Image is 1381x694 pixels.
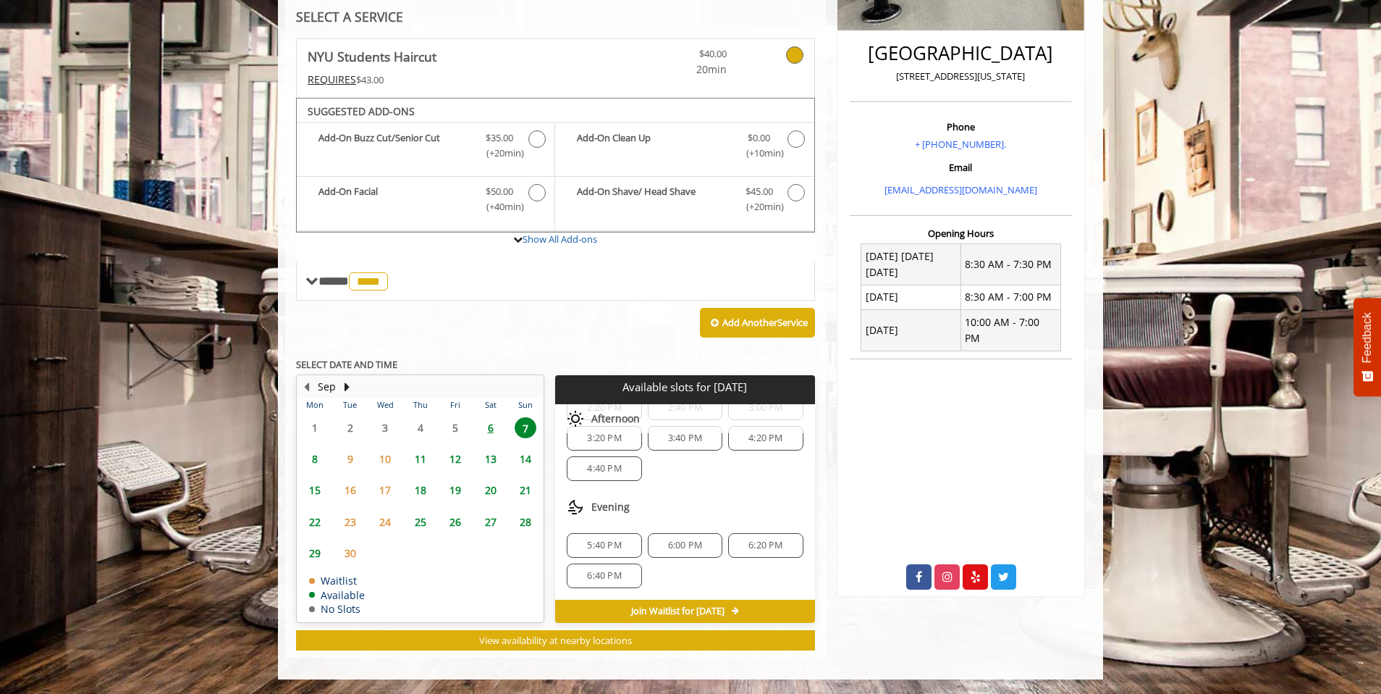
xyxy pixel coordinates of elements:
img: afternoon slots [567,410,584,427]
h3: Phone [853,122,1068,132]
th: Sat [473,398,507,412]
span: 6:20 PM [748,540,782,551]
span: (+40min ) [478,199,521,214]
td: Select day14 [508,443,544,474]
div: 3:20 PM [567,426,641,451]
span: 7 [515,417,536,438]
span: 10 [374,448,396,469]
span: 18 [410,480,431,501]
h3: Email [853,162,1068,172]
td: Available [309,590,365,601]
td: Select day28 [508,506,544,537]
label: Add-On Facial [304,184,547,218]
div: 6:40 PM [567,564,641,588]
span: Evening [591,501,630,513]
b: SELECT DATE AND TIME [296,358,397,371]
td: Select day30 [332,538,367,569]
div: 4:40 PM [567,456,641,481]
button: View availability at nearby locations [296,630,815,651]
span: 26 [444,511,466,532]
td: Select day21 [508,474,544,506]
span: 14 [515,448,536,469]
td: [DATE] [861,310,961,351]
b: Add-On Clean Up [577,130,730,161]
h2: [GEOGRAPHIC_DATA] [853,43,1068,64]
b: Add-On Buzz Cut/Senior Cut [318,130,471,161]
img: evening slots [567,498,584,516]
span: 30 [339,543,361,564]
span: 21 [515,480,536,501]
div: SELECT A SERVICE [296,10,815,24]
span: 13 [480,448,502,469]
td: 8:30 AM - 7:30 PM [960,244,1060,285]
b: NYU Students Haircut [308,46,436,67]
span: Join Waitlist for [DATE] [631,606,725,617]
div: NYU Students Haircut Add-onS [296,98,815,233]
td: [DATE] [DATE] [DATE] [861,244,961,285]
b: Add-On Facial [318,184,471,214]
label: Add-On Clean Up [562,130,806,164]
td: 10:00 AM - 7:00 PM [960,310,1060,351]
span: 4:20 PM [748,432,782,444]
span: Feedback [1361,312,1374,363]
td: Select day13 [473,443,507,474]
th: Fri [438,398,473,412]
span: 29 [304,543,326,564]
div: 6:20 PM [728,533,803,558]
td: Select day29 [297,538,332,569]
button: Sep [318,379,336,395]
span: 24 [374,511,396,532]
td: Select day20 [473,474,507,506]
span: 25 [410,511,431,532]
span: 17 [374,480,396,501]
td: 8:30 AM - 7:00 PM [960,285,1060,309]
td: Waitlist [309,575,365,586]
td: Select day26 [438,506,473,537]
h3: Opening Hours [850,228,1072,238]
td: Select day15 [297,474,332,506]
td: Select day25 [402,506,437,537]
span: $35.00 [486,130,513,146]
p: Available slots for [DATE] [561,381,808,393]
td: Select day23 [332,506,367,537]
td: Select day8 [297,443,332,474]
span: 3:40 PM [668,432,702,444]
th: Sun [508,398,544,412]
span: 6 [480,417,502,438]
span: 8 [304,448,326,469]
span: 23 [339,511,361,532]
b: SUGGESTED ADD-ONS [308,104,415,118]
div: 4:20 PM [728,426,803,451]
td: Select day7 [508,412,544,443]
div: 6:00 PM [648,533,722,558]
td: [DATE] [861,285,961,309]
th: Thu [402,398,437,412]
span: 6:00 PM [668,540,702,551]
td: Select day11 [402,443,437,474]
button: Previous Month [300,379,312,395]
a: $40.00 [641,39,727,78]
span: Afternoon [591,413,640,425]
label: Add-On Shave/ Head Shave [562,184,806,218]
th: Tue [332,398,367,412]
button: Feedback - Show survey [1353,298,1381,396]
span: 11 [410,448,431,469]
td: Select day17 [368,474,402,506]
td: Select day24 [368,506,402,537]
span: This service needs some Advance to be paid before we block your appointment [308,72,356,86]
a: + [PHONE_NUMBER]. [915,138,1006,151]
span: (+10min ) [738,146,780,161]
td: Select day19 [438,474,473,506]
span: 20min [641,62,727,78]
span: (+20min ) [738,199,780,214]
span: $45.00 [746,184,773,199]
span: 5:40 PM [587,540,621,551]
button: Add AnotherService [700,308,815,338]
span: 27 [480,511,502,532]
span: 6:40 PM [587,570,621,582]
th: Wed [368,398,402,412]
a: Show All Add-ons [523,233,597,246]
span: (+20min ) [478,146,521,161]
div: 5:40 PM [567,533,641,558]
